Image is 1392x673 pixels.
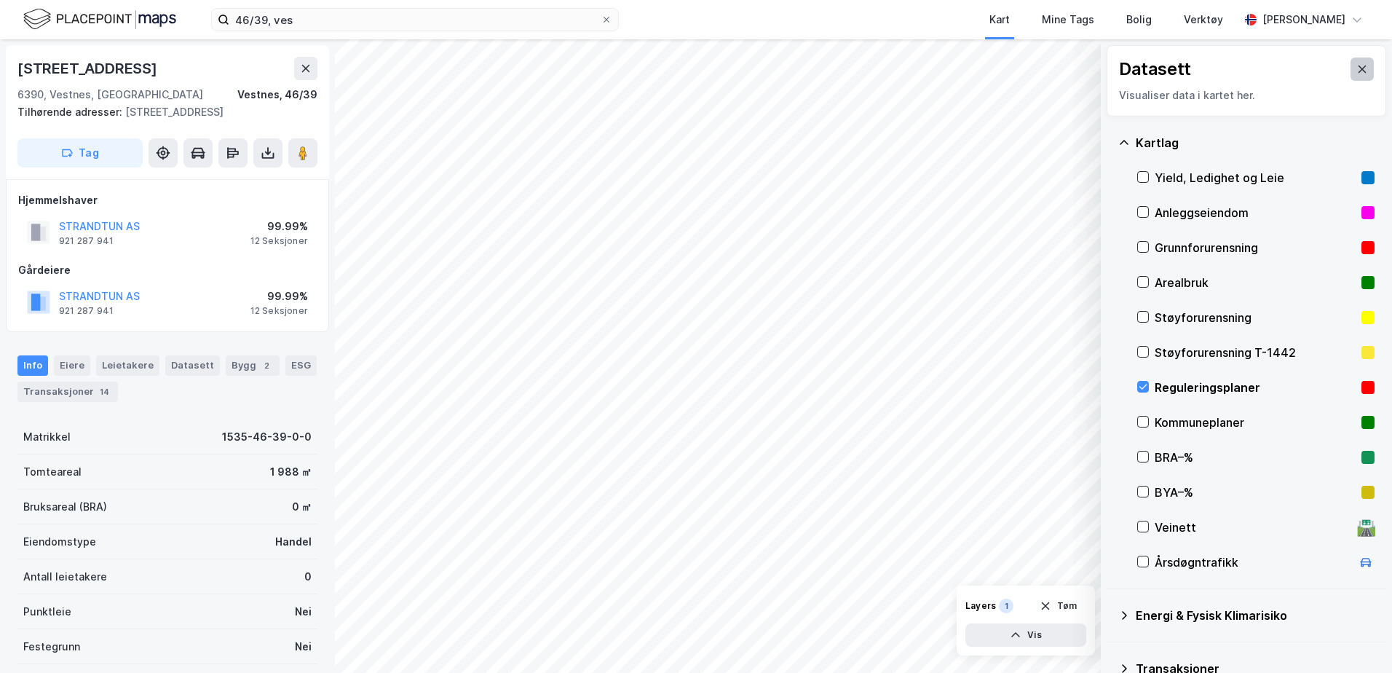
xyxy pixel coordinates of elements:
div: Verktøy [1184,11,1223,28]
div: Punktleie [23,603,71,621]
div: Grunnforurensning [1155,239,1356,256]
div: Leietakere [96,355,159,376]
div: Yield, Ledighet og Leie [1155,169,1356,186]
div: Festegrunn [23,638,80,656]
span: Tilhørende adresser: [17,106,125,118]
div: Tomteareal [23,463,82,481]
div: Veinett [1155,519,1351,536]
div: Hjemmelshaver [18,192,317,209]
img: logo.f888ab2527a4732fd821a326f86c7f29.svg [23,7,176,32]
div: Nei [295,603,312,621]
div: Transaksjoner [17,382,118,402]
div: 1 988 ㎡ [270,463,312,481]
div: Kart [989,11,1010,28]
div: 12 Seksjoner [250,235,308,247]
div: Info [17,355,48,376]
div: Bygg [226,355,280,376]
button: Tag [17,138,143,168]
div: Matrikkel [23,428,71,446]
div: 1535-46-39-0-0 [222,428,312,446]
div: Reguleringsplaner [1155,379,1356,396]
input: Søk på adresse, matrikkel, gårdeiere, leietakere eller personer [229,9,601,31]
div: Bolig [1126,11,1152,28]
div: [STREET_ADDRESS] [17,103,306,121]
div: 921 287 941 [59,235,114,247]
div: Visualiser data i kartet her. [1119,87,1374,104]
div: BRA–% [1155,449,1356,466]
div: 0 [304,568,312,586]
div: Støyforurensning [1155,309,1356,326]
div: [PERSON_NAME] [1262,11,1345,28]
div: Kontrollprogram for chat [1319,603,1392,673]
div: Nei [295,638,312,656]
div: Bruksareal (BRA) [23,498,107,516]
div: 6390, Vestnes, [GEOGRAPHIC_DATA] [17,86,203,103]
div: Vestnes, 46/39 [237,86,317,103]
div: Layers [965,600,996,612]
div: [STREET_ADDRESS] [17,57,160,80]
div: Datasett [1119,58,1191,81]
button: Tøm [1030,594,1086,618]
div: Mine Tags [1042,11,1094,28]
div: 2 [259,358,274,373]
div: Eiendomstype [23,533,96,551]
button: Vis [965,623,1086,647]
div: 14 [97,385,112,399]
div: 99.99% [250,288,308,305]
div: 🛣️ [1356,518,1376,537]
div: 0 ㎡ [292,498,312,516]
div: Eiere [54,355,90,376]
div: 1 [999,599,1013,613]
div: Kommuneplaner [1155,414,1356,431]
div: Energi & Fysisk Klimarisiko [1136,607,1375,624]
div: ESG [285,355,317,376]
div: Kartlag [1136,134,1375,151]
div: Arealbruk [1155,274,1356,291]
div: Datasett [165,355,220,376]
iframe: Chat Widget [1319,603,1392,673]
div: Anleggseiendom [1155,204,1356,221]
div: Støyforurensning T-1442 [1155,344,1356,361]
div: BYA–% [1155,484,1356,501]
div: Gårdeiere [18,261,317,279]
div: Antall leietakere [23,568,107,586]
div: Årsdøgntrafikk [1155,554,1351,571]
div: 12 Seksjoner [250,305,308,317]
div: Handel [275,533,312,551]
div: 921 287 941 [59,305,114,317]
div: 99.99% [250,218,308,235]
